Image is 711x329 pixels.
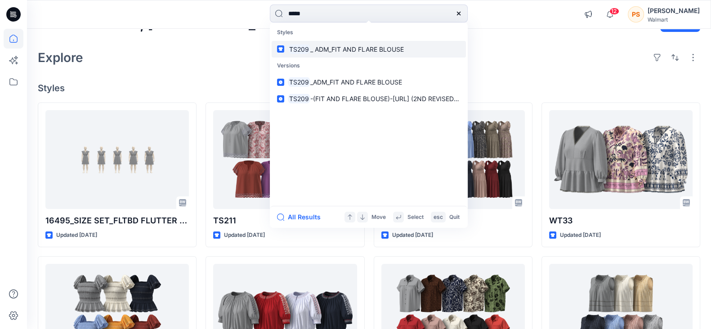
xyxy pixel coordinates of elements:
a: TS209-(FIT AND FLARE BLOUSE)-[URL] (2ND REVISED UPLOAD [272,90,466,107]
span: _ ADM_FIT AND FLARE BLOUSE [310,45,404,53]
button: All Results [277,212,326,222]
p: Quit [449,213,460,222]
h4: Styles [38,83,700,93]
a: TS209_ADM_FIT AND FLARE BLOUSE [272,74,466,90]
a: WT33 [549,110,693,209]
p: Versions [272,58,466,74]
p: Styles [272,24,466,41]
p: WT33 [549,214,693,227]
p: Updated [DATE] [560,231,601,240]
mark: TS209 [288,44,310,54]
span: 12 [609,8,619,15]
div: PS [628,6,644,22]
p: esc [434,213,443,222]
p: Updated [DATE] [392,231,433,240]
p: Move [371,213,386,222]
p: Updated [DATE] [224,231,265,240]
span: _ADM_FIT AND FLARE BLOUSE [310,78,402,86]
a: TS209_ ADM_FIT AND FLARE BLOUSE [272,41,466,58]
a: 16495_SIZE SET_FLTBD FLUTTER SLV MIDI DRESS [45,110,189,209]
mark: TS209 [288,77,310,87]
span: -(FIT AND FLARE BLOUSE)-[URL] (2ND REVISED UPLOAD [310,95,481,102]
div: [PERSON_NAME] [648,5,700,16]
p: Updated [DATE] [56,231,97,240]
mark: TS209 [288,93,310,104]
h2: Explore [38,50,83,65]
div: Walmart [648,16,700,23]
p: Select [407,213,424,222]
p: TS211 [213,214,357,227]
p: 16495_SIZE SET_FLTBD FLUTTER SLV MIDI DRESS [45,214,189,227]
a: TS211 [213,110,357,209]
